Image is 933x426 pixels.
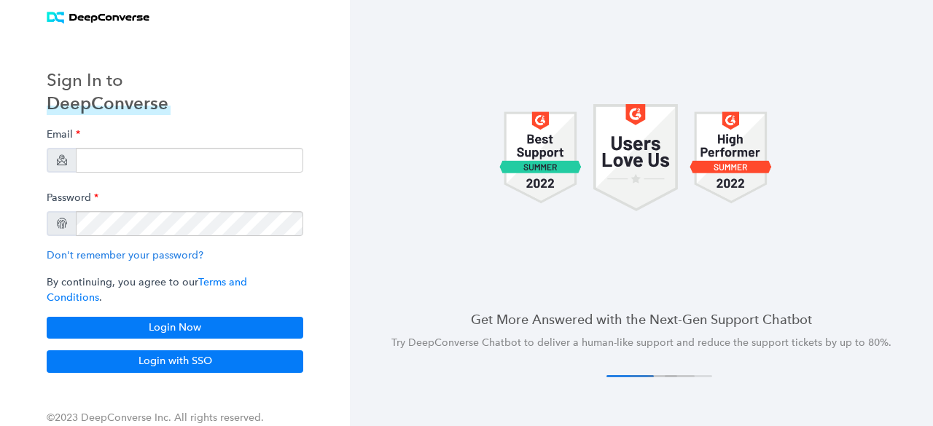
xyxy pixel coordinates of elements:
[47,275,303,305] p: By continuing, you agree to our .
[47,249,203,261] a: Don't remember your password?
[47,184,98,211] label: Password
[47,92,171,115] h3: DeepConverse
[47,411,264,424] span: ©2023 DeepConverse Inc. All rights reserved.
[385,310,898,328] h4: Get More Answered with the Next-Gen Support Chatbot
[647,375,695,377] button: 3
[47,68,171,92] h3: Sign In to
[47,12,149,24] img: horizontal logo
[391,336,891,349] span: Try DeepConverse Chatbot to deliver a human-like support and reduce the support tickets by up to ...
[47,350,303,372] button: Login with SSO
[630,375,677,377] button: 2
[690,104,772,210] img: carousel 1
[47,317,303,339] button: Login Now
[665,375,712,377] button: 4
[606,375,654,377] button: 1
[593,104,678,210] img: carousel 1
[499,104,582,210] img: carousel 1
[47,121,80,148] label: Email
